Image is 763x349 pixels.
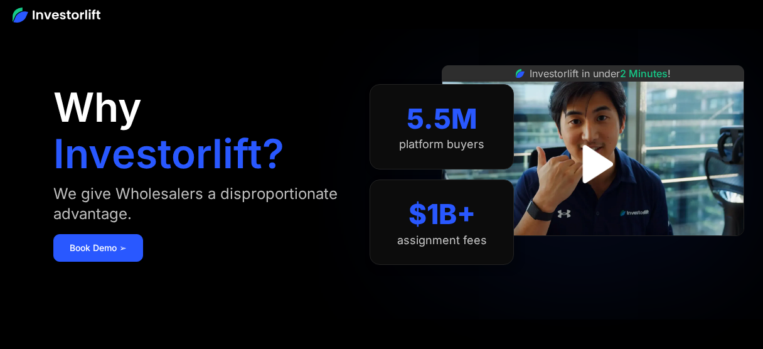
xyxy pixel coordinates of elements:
[620,67,668,80] span: 2 Minutes
[399,137,484,151] div: platform buyers
[53,134,284,174] h1: Investorlift?
[499,242,687,257] iframe: Customer reviews powered by Trustpilot
[53,184,344,224] div: We give Wholesalers a disproportionate advantage.
[397,234,487,247] div: assignment fees
[530,66,671,81] div: Investorlift in under !
[407,102,478,136] div: 5.5M
[53,234,143,262] a: Book Demo ➢
[53,87,142,127] h1: Why
[565,136,621,192] a: open lightbox
[408,198,476,231] div: $1B+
